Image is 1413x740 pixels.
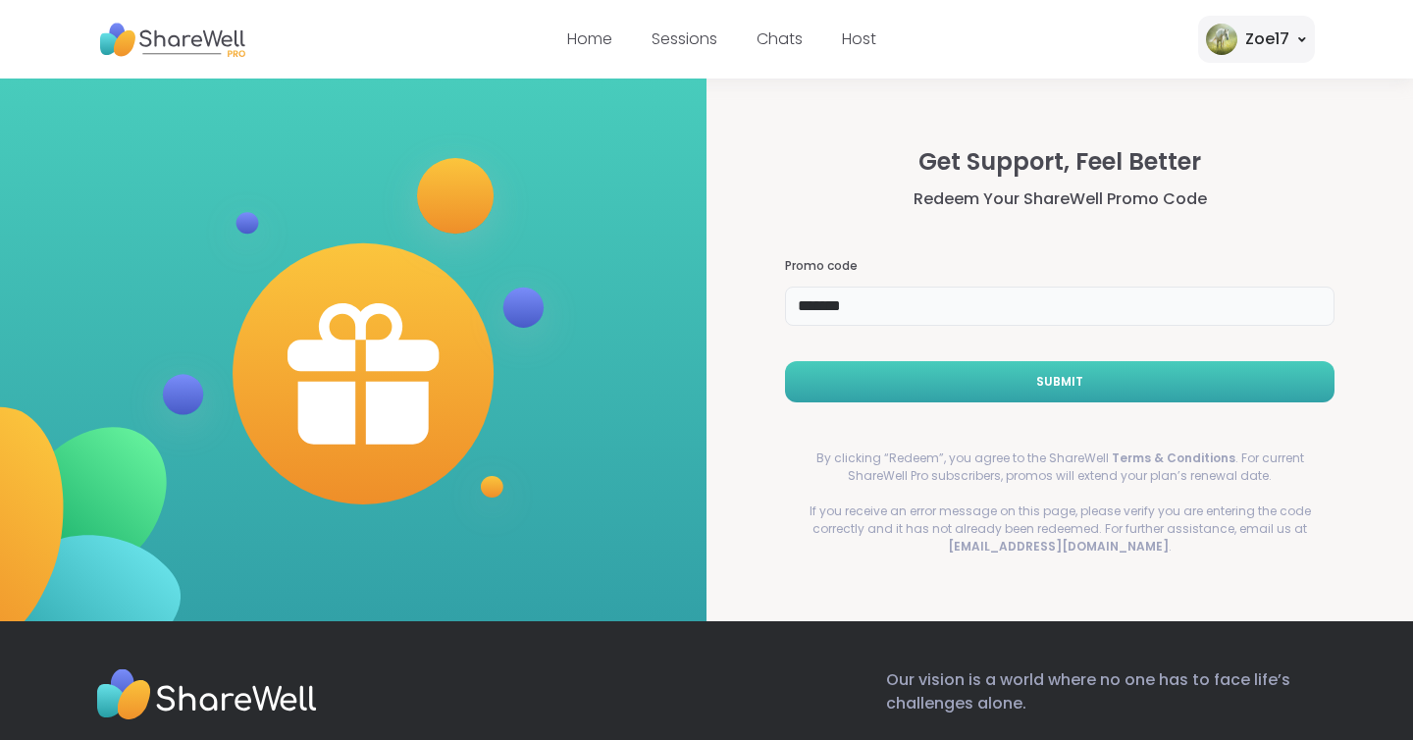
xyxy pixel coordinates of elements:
span: Submit [1036,373,1083,391]
p: Our vision is a world where no one has to face life’s challenges alone. [886,668,1315,730]
p: By clicking “Redeem”, you agree to the ShareWell . For current ShareWell Pro subscribers, promos ... [785,449,1334,485]
button: Submit [785,361,1334,402]
img: ShareWell Nav Logo [98,13,245,67]
h2: Get Support, Feel Better [785,144,1334,180]
p: If you receive an error message on this page, please verify you are entering the code correctly a... [785,502,1334,555]
h3: Redeem Your ShareWell Promo Code [785,187,1334,211]
a: Terms & Conditions [1112,449,1235,466]
a: Chats [757,27,803,50]
a: Host [842,27,876,50]
img: Sharewell [96,668,317,725]
a: Sessions [652,27,717,50]
div: Zoe17 [1245,27,1289,51]
img: Zoe17 [1206,24,1237,55]
h3: Promo code [785,258,1334,275]
a: Home [567,27,612,50]
a: [EMAIL_ADDRESS][DOMAIN_NAME] [948,538,1169,555]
